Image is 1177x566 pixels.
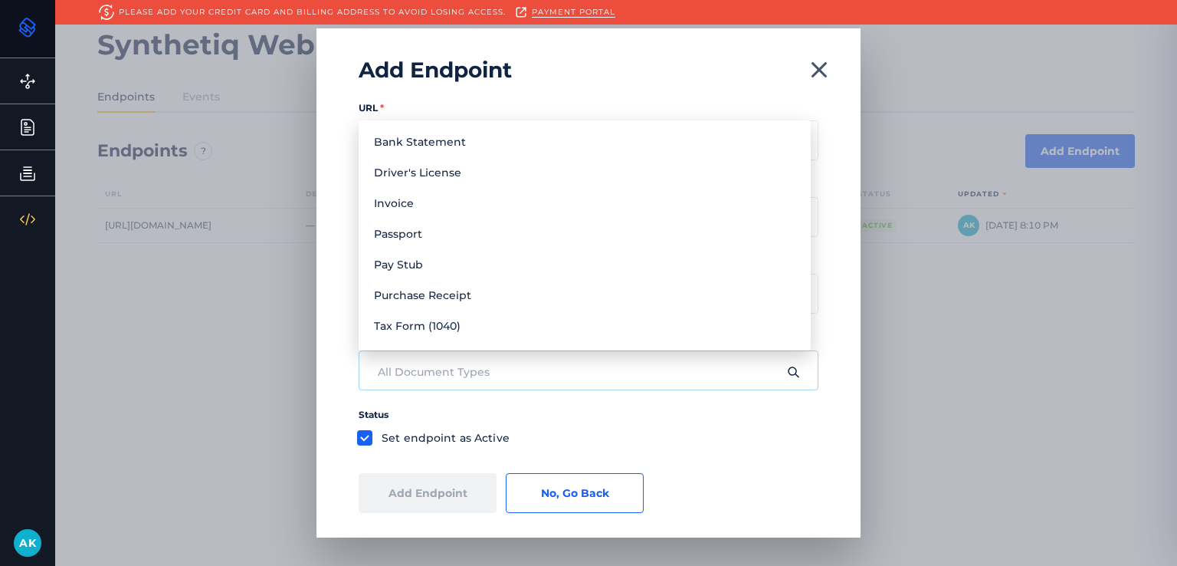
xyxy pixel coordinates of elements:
span: Invoice [374,196,414,210]
button: Add Endpoint [359,473,497,513]
label: URL [359,102,384,114]
span: Set endpoint as Active [382,430,510,446]
span: Tax Form (1099-DIV) [374,350,484,364]
button: No, Go Back [506,473,644,513]
a: Payment Portal [512,3,615,21]
span: Purchase Receipt [374,288,471,302]
span: Bank Statement [374,135,466,149]
span: Passport [374,227,422,241]
label: Status [359,409,818,421]
h3: Add Endpoint [359,56,512,84]
p: A K [19,538,36,548]
span: Tax Form (1040) [374,319,461,333]
input: All Document Types [362,355,779,389]
span: Driver's License [374,166,461,179]
span: Pay Stub [374,258,423,271]
p: Payment Portal [532,8,615,18]
p: Please add your credit card and billing address to avoid losing access. [119,8,506,17]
